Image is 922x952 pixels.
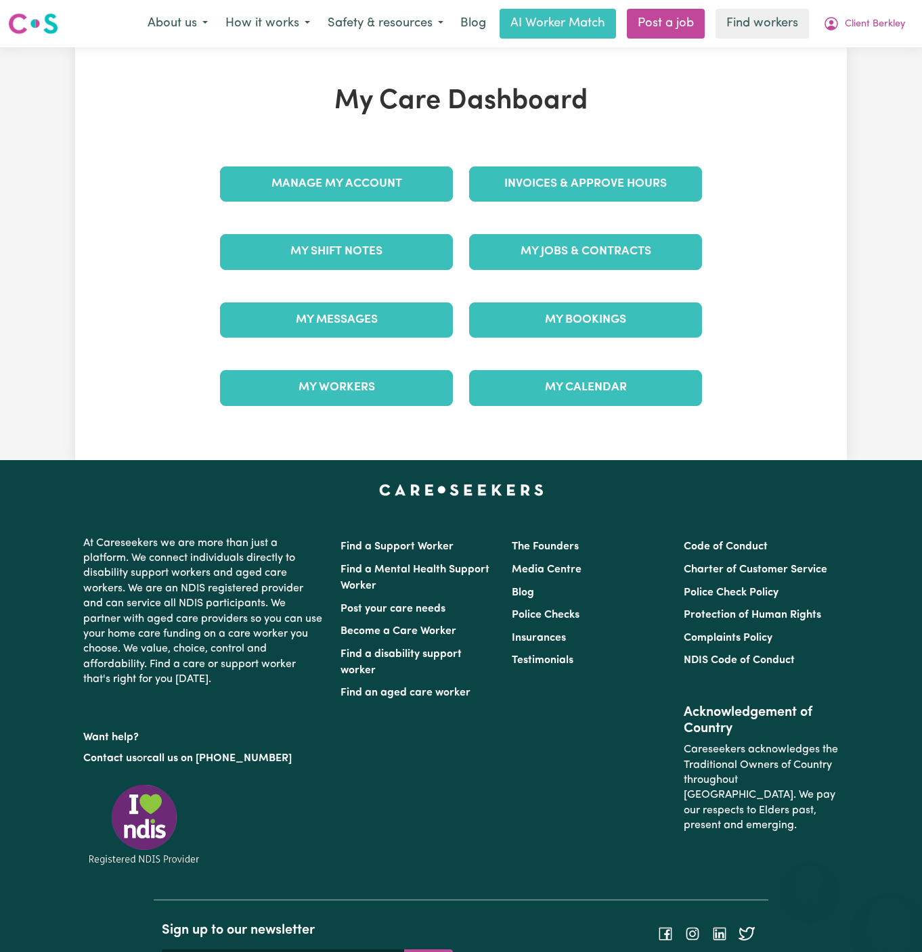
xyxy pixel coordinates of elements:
[500,9,616,39] a: AI Worker Match
[684,564,827,575] a: Charter of Customer Service
[469,370,702,405] a: My Calendar
[212,85,710,118] h1: My Care Dashboard
[684,633,772,643] a: Complaints Policy
[868,898,911,941] iframe: Button to launch messaging window
[469,234,702,269] a: My Jobs & Contracts
[684,655,795,666] a: NDIS Code of Conduct
[512,564,581,575] a: Media Centre
[684,704,839,737] h2: Acknowledgement of Country
[684,737,839,838] p: Careseekers acknowledges the Traditional Owners of Country throughout [GEOGRAPHIC_DATA]. We pay o...
[83,753,137,764] a: Contact us
[220,166,453,202] a: Manage My Account
[711,928,728,939] a: Follow Careseekers on LinkedIn
[452,9,494,39] a: Blog
[83,725,324,745] p: Want help?
[512,655,573,666] a: Testimonials
[162,922,453,938] h2: Sign up to our newsletter
[684,587,778,598] a: Police Check Policy
[512,633,566,643] a: Insurances
[512,587,534,598] a: Blog
[217,9,319,38] button: How it works
[684,541,768,552] a: Code of Conduct
[83,746,324,771] p: or
[657,928,674,939] a: Follow Careseekers on Facebook
[341,687,470,698] a: Find an aged care worker
[739,928,755,939] a: Follow Careseekers on Twitter
[684,610,821,620] a: Protection of Human Rights
[220,370,453,405] a: My Workers
[716,9,809,39] a: Find workers
[319,9,452,38] button: Safety & resources
[379,484,544,495] a: Careseekers home page
[83,782,205,867] img: Registered NDIS provider
[220,302,453,338] a: My Messages
[139,9,217,38] button: About us
[341,604,445,614] a: Post your care needs
[814,9,914,38] button: My Account
[469,166,702,202] a: Invoices & Approve Hours
[8,12,58,36] img: Careseekers logo
[83,530,324,693] p: At Careseekers we are more than just a platform. We connect individuals directly to disability su...
[684,928,701,939] a: Follow Careseekers on Instagram
[845,17,905,32] span: Client Berkley
[512,541,579,552] a: The Founders
[341,541,454,552] a: Find a Support Worker
[512,610,579,620] a: Police Checks
[795,865,822,892] iframe: Close message
[341,649,462,676] a: Find a disability support worker
[341,626,456,637] a: Become a Care Worker
[220,234,453,269] a: My Shift Notes
[147,753,292,764] a: call us on [PHONE_NUMBER]
[469,302,702,338] a: My Bookings
[627,9,705,39] a: Post a job
[8,8,58,39] a: Careseekers logo
[341,564,489,591] a: Find a Mental Health Support Worker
